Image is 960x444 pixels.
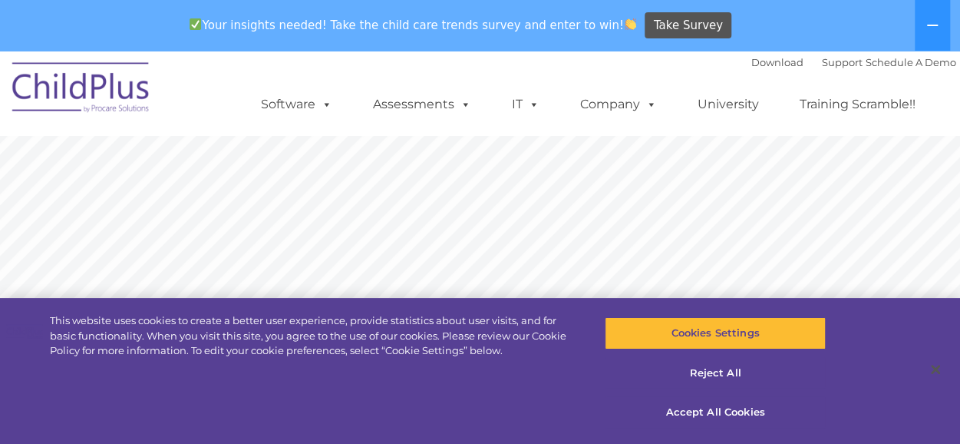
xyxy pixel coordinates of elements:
[190,18,201,30] img: ✅
[682,89,774,120] a: University
[565,89,672,120] a: Company
[822,56,863,68] a: Support
[358,89,487,120] a: Assessments
[5,51,158,128] img: ChildPlus by Procare Solutions
[784,89,931,120] a: Training Scramble!!
[625,18,636,30] img: 👏
[919,353,952,386] button: Close
[50,313,576,359] div: This website uses cookies to create a better user experience, provide statistics about user visit...
[605,317,826,350] button: Cookies Settings
[751,56,803,68] a: Download
[645,12,731,39] a: Take Survey
[246,89,348,120] a: Software
[605,396,826,429] button: Accept All Cookies
[605,357,826,389] button: Reject All
[183,10,643,40] span: Your insights needed! Take the child care trends survey and enter to win!
[496,89,555,120] a: IT
[751,56,956,68] font: |
[654,12,723,39] span: Take Survey
[866,56,956,68] a: Schedule A Demo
